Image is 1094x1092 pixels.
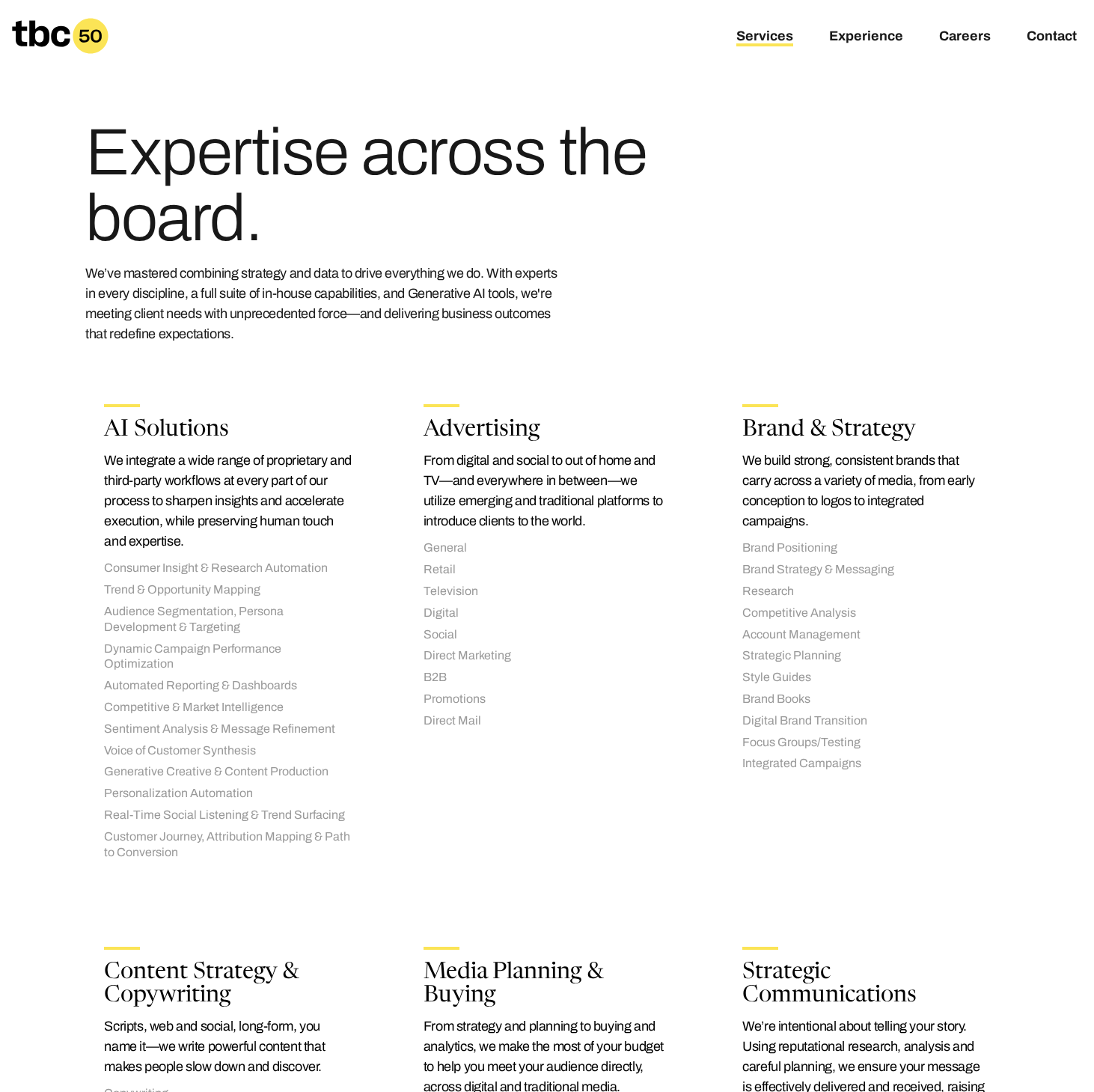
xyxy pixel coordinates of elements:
li: B2B [424,670,670,686]
h1: Expertise across the board. [85,120,660,251]
li: Integrated Campaigns [742,756,989,772]
li: Digital Brand Transition [742,713,989,729]
li: Competitive & Market Intelligence [104,700,351,716]
li: Brand Positioning [742,540,989,556]
li: Trend & Opportunity Mapping [104,582,351,598]
p: We integrate a wide range of proprietary and third-party workflows at every part of our process t... [104,451,351,552]
a: Experience [829,28,903,46]
li: Audience Segmentation, Persona Development & Targeting [104,604,351,635]
li: General [424,540,670,556]
li: Research [742,584,989,600]
li: Sentiment Analysis & Message Refinement [104,722,351,737]
li: Focus Groups/Testing [742,735,989,751]
h2: Content Strategy & Copywriting [104,962,351,1007]
li: Dynamic Campaign Performance Optimization [104,641,351,673]
li: Real-Time Social Listening & Trend Surfacing [104,808,351,823]
a: Contact [1027,28,1077,46]
p: From digital and social to out of home and TV—and everywhere in between—we utilize emerging and t... [424,451,670,531]
p: We’ve mastered combining strategy and data to drive everything we do. With experts in every disci... [85,263,564,344]
h2: AI Solutions [104,419,351,442]
li: Promotions [424,692,670,707]
li: Competitive Analysis [742,606,989,621]
p: Scripts, web and social, long-form, you name it—we write powerful content that makes people slow ... [104,1016,351,1077]
h2: Strategic Communications [742,962,989,1007]
li: Style Guides [742,670,989,686]
li: Automated Reporting & Dashboards [104,678,351,694]
li: Digital [424,606,670,621]
li: Consumer Insight & Research Automation [104,561,351,576]
a: Careers [939,28,991,46]
h2: Advertising [424,419,670,442]
li: Brand Books [742,692,989,707]
li: Voice of Customer Synthesis [104,743,351,759]
a: Homepage [12,18,109,54]
li: Account Management [742,627,989,643]
h2: Brand & Strategy [742,419,989,442]
p: We build strong, consistent brands that carry across a variety of media, from early conception to... [742,451,989,531]
li: Social [424,627,670,643]
li: Strategic Planning [742,648,989,664]
a: Services [736,28,793,46]
li: Generative Creative & Content Production [104,764,351,780]
li: Television [424,584,670,600]
li: Personalization Automation [104,786,351,802]
li: Retail [424,562,670,578]
li: Direct Mail [424,713,670,729]
li: Direct Marketing [424,648,670,664]
li: Customer Journey, Attribution Mapping & Path to Conversion [104,829,351,861]
h2: Media Planning & Buying [424,962,670,1007]
li: Brand Strategy & Messaging [742,562,989,578]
